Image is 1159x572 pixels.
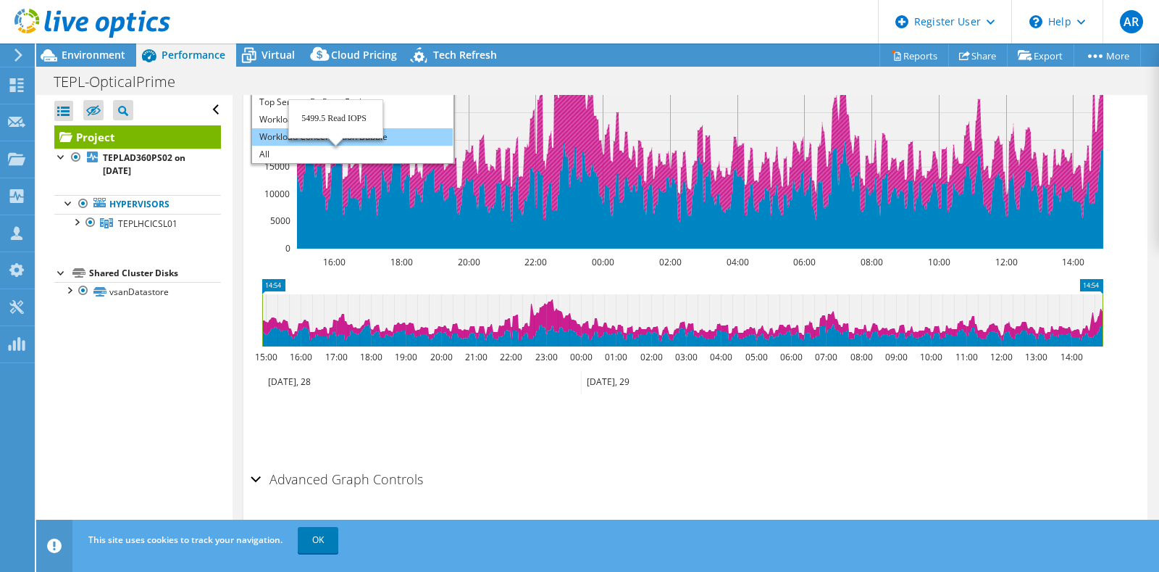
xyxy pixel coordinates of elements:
[1029,15,1042,28] svg: \n
[103,152,185,177] b: TEPLAD360PS02 on [DATE]
[290,351,312,363] text: 16:00
[325,351,348,363] text: 17:00
[1120,10,1143,33] span: AR
[861,256,883,268] text: 08:00
[62,48,125,62] span: Environment
[1060,351,1083,363] text: 14:00
[88,534,283,546] span: This site uses cookies to track your navigation.
[285,242,290,254] text: 0
[659,256,682,268] text: 02:00
[815,351,837,363] text: 07:00
[331,48,397,62] span: Cloud Pricing
[430,351,453,363] text: 20:00
[955,351,978,363] text: 11:00
[1007,44,1074,67] a: Export
[500,351,522,363] text: 22:00
[1062,256,1084,268] text: 14:00
[570,351,593,363] text: 00:00
[118,217,177,230] span: TEPLHCICSL01
[298,527,338,553] a: OK
[323,256,346,268] text: 16:00
[885,351,908,363] text: 09:00
[252,128,453,146] li: Workload Concentration Bubble
[264,188,290,200] text: 10000
[995,256,1018,268] text: 12:00
[255,351,277,363] text: 15:00
[264,160,290,173] text: 15000
[710,351,732,363] text: 04:00
[252,111,453,128] li: Workload Concentration Line
[675,351,698,363] text: 03:00
[162,48,225,62] span: Performance
[745,351,768,363] text: 05:00
[54,282,221,301] a: vsanDatastore
[458,256,480,268] text: 20:00
[920,351,942,363] text: 10:00
[465,351,488,363] text: 21:00
[928,256,950,268] text: 10:00
[640,351,663,363] text: 02:00
[54,195,221,214] a: Hypervisors
[605,351,627,363] text: 01:00
[360,351,382,363] text: 18:00
[395,351,417,363] text: 19:00
[524,256,547,268] text: 22:00
[89,265,221,282] div: Shared Cluster Disks
[270,215,290,227] text: 5000
[252,146,453,163] li: All
[1025,351,1047,363] text: 13:00
[390,256,413,268] text: 18:00
[535,351,558,363] text: 23:00
[261,48,295,62] span: Virtual
[252,94,453,111] li: Top Servers By Page Faults
[54,149,221,181] a: TEPLAD360PS02 on [DATE]
[47,74,198,90] h1: TEPL-OpticalPrime
[1074,44,1141,67] a: More
[251,465,423,494] h2: Advanced Graph Controls
[780,351,803,363] text: 06:00
[727,256,749,268] text: 04:00
[850,351,873,363] text: 08:00
[948,44,1008,67] a: Share
[54,125,221,149] a: Project
[990,351,1013,363] text: 12:00
[592,256,614,268] text: 00:00
[879,44,949,67] a: Reports
[433,48,497,62] span: Tech Refresh
[793,256,816,268] text: 06:00
[54,214,221,233] a: TEPLHCICSL01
